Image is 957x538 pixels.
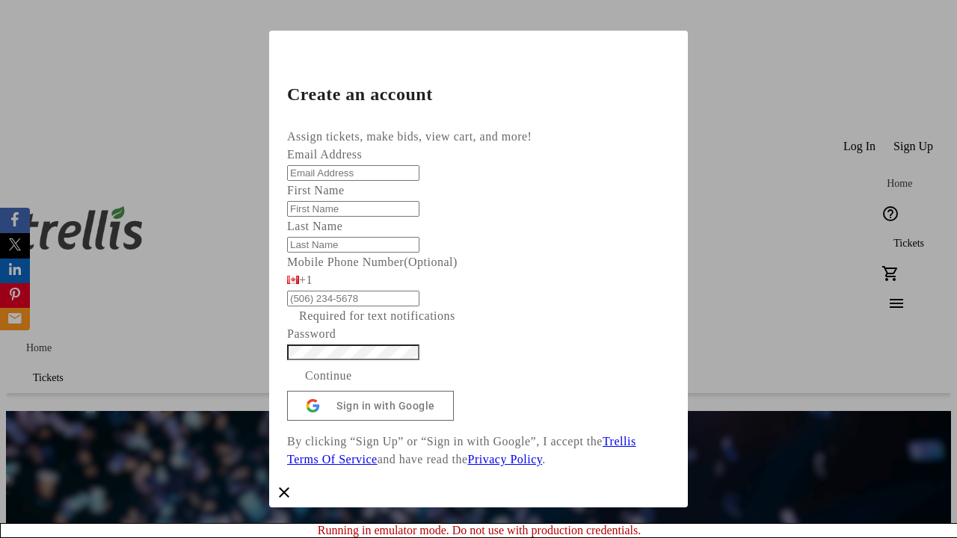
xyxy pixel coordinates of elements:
label: Email Address [287,148,362,161]
label: First Name [287,184,345,197]
div: Assign tickets, make bids, view cart, and more! [287,128,670,146]
button: Sign in with Google [287,391,454,421]
input: (506) 234-5678 [287,291,419,306]
input: Email Address [287,165,419,181]
span: Sign in with Google [336,400,435,412]
label: Password [287,327,336,340]
span: Continue [305,367,352,385]
tr-hint: Required for text notifications [299,307,455,325]
input: Last Name [287,237,419,253]
p: By clicking “Sign Up” or “Sign in with Google”, I accept the and have read the . [287,433,670,469]
label: Mobile Phone Number (Optional) [287,256,458,268]
button: Continue [287,361,370,391]
h2: Create an account [287,85,670,103]
button: Close [269,477,299,507]
input: First Name [287,201,419,217]
label: Last Name [287,220,342,232]
a: Privacy Policy [468,453,543,466]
